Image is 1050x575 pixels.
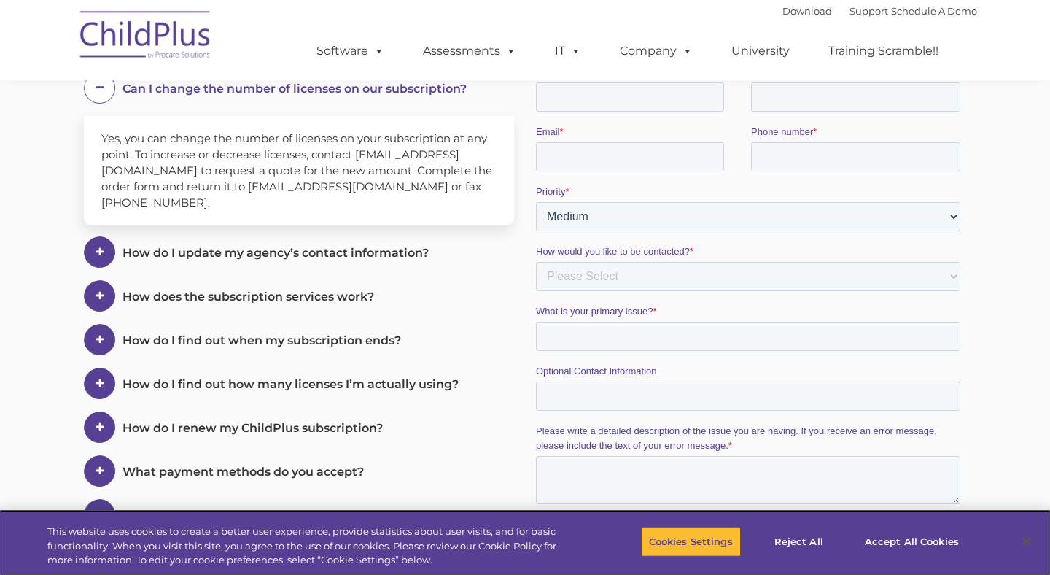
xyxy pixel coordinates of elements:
span: What payment methods do you accept? [122,465,364,479]
button: Accept All Cookies [857,526,967,557]
font: | [782,5,977,17]
button: Reject All [753,526,844,557]
div: This website uses cookies to create a better user experience, provide statistics about user visit... [47,525,577,568]
a: IT [540,36,596,66]
a: Software [302,36,399,66]
span: Can I change the number of licenses on our subscription? [122,82,467,96]
a: Download [782,5,832,17]
div: Yes, you can change the number of licenses on your subscription at any point. To increase or decr... [84,116,514,225]
a: Schedule A Demo [891,5,977,17]
a: Company [605,36,707,66]
span: How do I find out when my subscription ends? [122,333,401,347]
span: How does the subscription services work? [122,290,374,304]
img: ChildPlus by Procare Solutions [73,1,219,74]
button: Cookies Settings [641,526,741,557]
a: University [717,36,804,66]
span: How do I renew my ChildPlus subscription? [122,421,383,435]
span: Do you charge sales tax? [122,509,271,522]
button: Close [1011,525,1043,557]
span: How do I find out how many licenses I’m actually using? [122,377,459,391]
a: Support [849,5,888,17]
span: How do I update my agency’s contact information? [122,246,429,260]
a: Assessments [408,36,531,66]
a: Training Scramble!! [814,36,953,66]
